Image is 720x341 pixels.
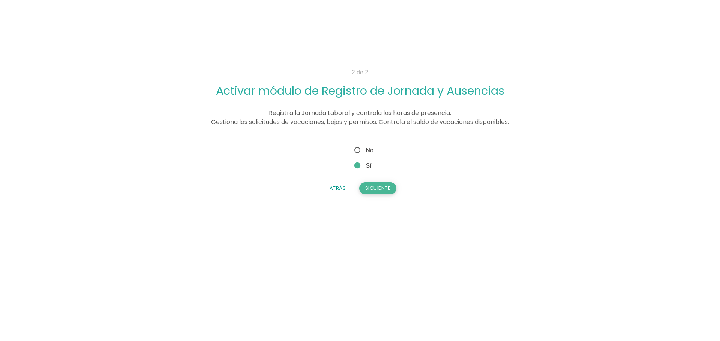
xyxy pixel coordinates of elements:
button: Atrás [324,182,352,194]
button: Siguiente [359,182,397,194]
p: 2 de 2 [120,68,600,77]
span: No [353,146,373,155]
span: Sí [353,161,372,170]
h2: Activar módulo de Registro de Jornada y Ausencias [120,85,600,97]
span: Registra la Jornada Laboral y controla las horas de presencia. Gestiona las solicitudes de vacaci... [211,109,509,126]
